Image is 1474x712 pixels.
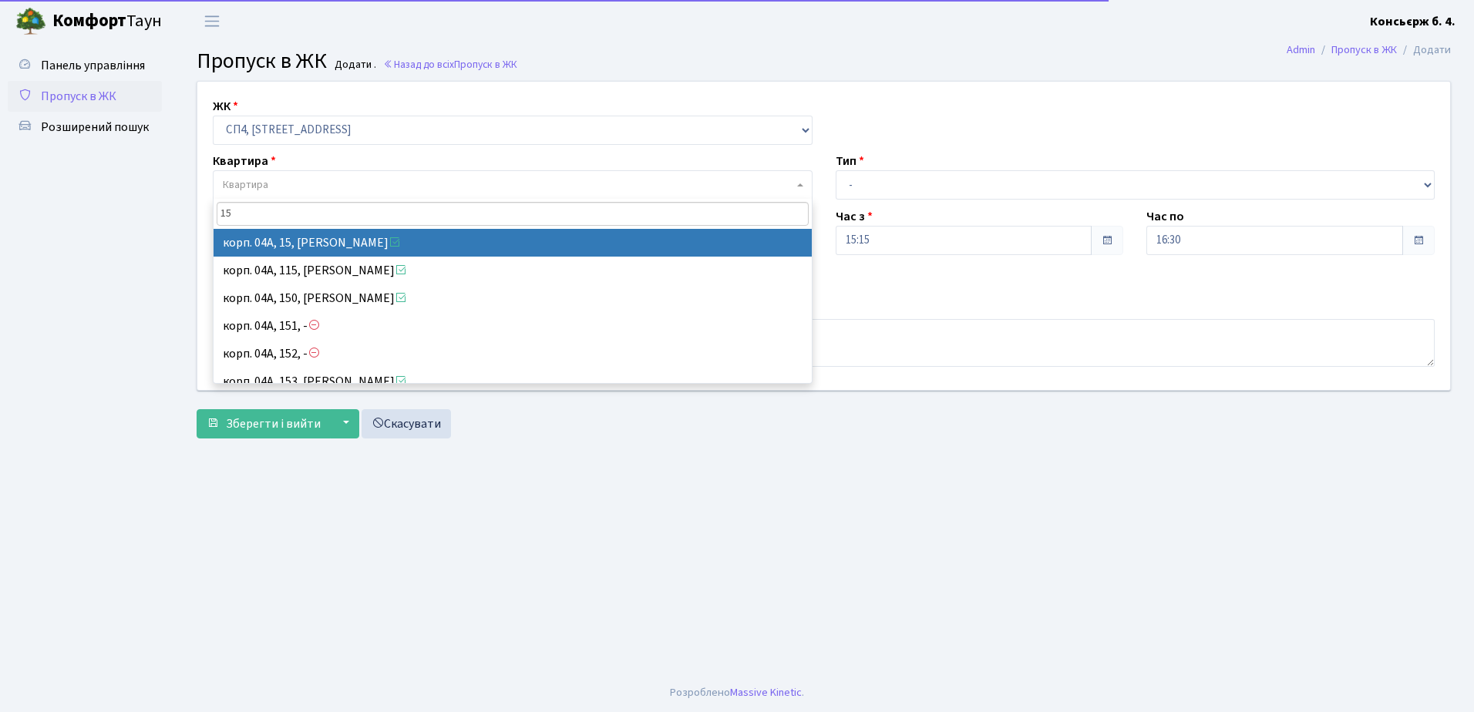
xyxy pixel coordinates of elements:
label: ЖК [213,97,238,116]
span: Таун [52,8,162,35]
nav: breadcrumb [1264,34,1474,66]
span: Пропуск в ЖК [454,57,517,72]
span: Пропуск в ЖК [41,88,116,105]
a: Пропуск в ЖК [1331,42,1397,58]
button: Переключити навігацію [193,8,231,34]
span: Панель управління [41,57,145,74]
div: Розроблено . [670,684,804,701]
li: корп. 04А, 115, [PERSON_NAME] [214,257,812,284]
label: Квартира [213,152,276,170]
span: Зберегти і вийти [226,415,321,432]
label: Тип [836,152,864,170]
a: Консьєрж б. 4. [1370,12,1455,31]
button: Зберегти і вийти [197,409,331,438]
a: Massive Kinetic [730,684,802,700]
span: Пропуск в ЖК [197,45,327,76]
a: Пропуск в ЖК [8,81,162,112]
label: Час по [1146,207,1184,226]
a: Розширений пошук [8,112,162,143]
a: Панель управління [8,50,162,81]
li: корп. 04А, 153, [PERSON_NAME] [214,368,812,395]
img: logo.png [15,6,46,37]
li: корп. 04А, 151, - [214,312,812,340]
small: Додати . [331,59,376,72]
b: Комфорт [52,8,126,33]
b: Консьєрж б. 4. [1370,13,1455,30]
span: Розширений пошук [41,119,149,136]
a: Admin [1287,42,1315,58]
li: корп. 04А, 15, [PERSON_NAME] [214,229,812,257]
label: Час з [836,207,873,226]
a: Скасувати [362,409,451,438]
li: Додати [1397,42,1451,59]
li: корп. 04А, 150, [PERSON_NAME] [214,284,812,312]
li: корп. 04А, 152, - [214,340,812,368]
span: Квартира [223,177,268,193]
a: Назад до всіхПропуск в ЖК [383,57,517,72]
